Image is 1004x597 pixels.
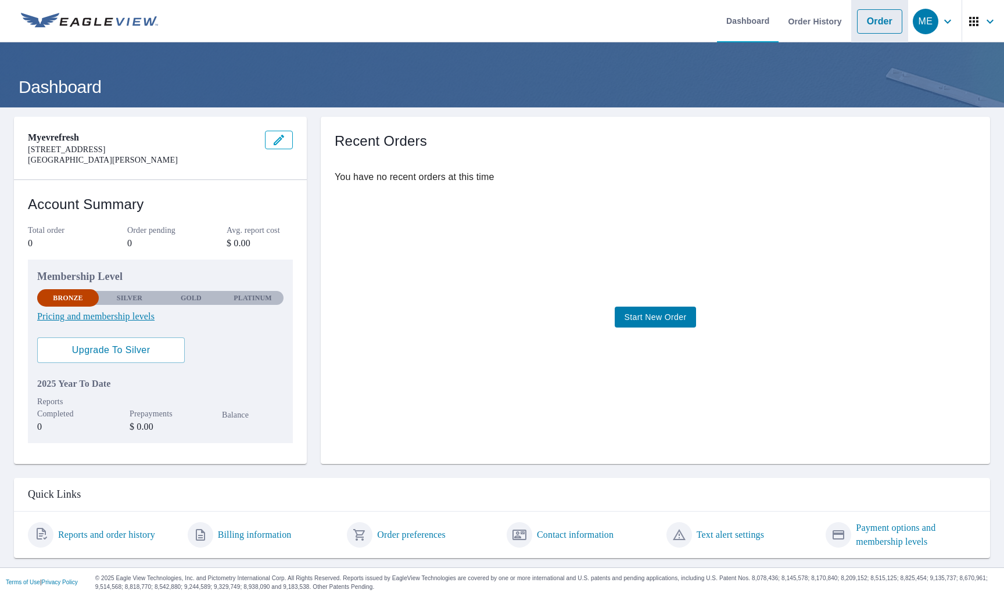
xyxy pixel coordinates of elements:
[624,310,686,325] span: Start New Order
[14,75,990,99] h1: Dashboard
[6,579,78,586] p: |
[58,528,155,542] a: Reports and order history
[37,377,284,391] p: 2025 Year To Date
[42,579,78,585] a: Privacy Policy
[28,155,256,166] p: [GEOGRAPHIC_DATA][PERSON_NAME]
[222,409,284,421] p: Balance
[21,13,158,30] img: EV Logo
[37,310,284,323] a: Pricing and membership levels
[537,528,614,542] a: Contact information
[117,293,142,303] p: Silver
[28,194,293,215] p: Account Summary
[218,528,292,542] a: Billing information
[37,269,284,285] p: Membership Level
[37,337,185,363] a: Upgrade To Silver
[6,579,40,585] a: Terms of Use
[615,307,695,328] a: Start New Order
[335,131,427,152] p: Recent Orders
[697,528,764,542] a: Text alert settings
[28,131,256,145] p: myevrefresh
[130,408,191,420] p: Prepayments
[227,236,293,250] p: $ 0.00
[127,224,193,236] p: Order pending
[53,293,83,303] p: Bronze
[37,420,99,434] p: 0
[234,293,271,303] p: Platinum
[856,521,976,549] a: Payment options and membership levels
[335,170,976,184] p: You have no recent orders at this time
[37,395,99,420] p: Reports Completed
[227,224,293,236] p: Avg. report cost
[95,574,998,591] p: © 2025 Eagle View Technologies, Inc. and Pictometry International Corp. All Rights Reserved. Repo...
[913,9,938,34] div: ME
[28,145,256,155] p: [STREET_ADDRESS]
[28,236,94,250] p: 0
[181,293,202,303] p: Gold
[28,487,976,502] p: Quick Links
[857,9,902,34] a: Order
[130,420,191,434] p: $ 0.00
[127,236,193,250] p: 0
[377,528,446,542] a: Order preferences
[46,344,175,357] span: Upgrade To Silver
[28,224,94,236] p: Total order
